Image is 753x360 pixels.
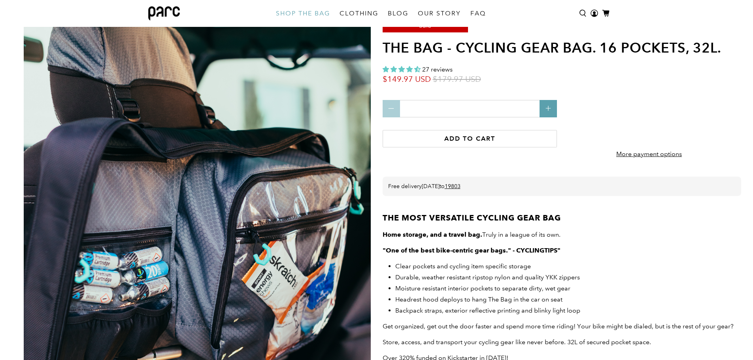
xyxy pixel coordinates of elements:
span: Backpack straps, exterior reflective printing and blinky light loop [395,307,580,314]
span: Add to cart [444,135,495,142]
span: $149.97 USD [383,74,431,84]
span: Headrest hood deploys to hang The Bag in the car on seat [395,296,562,303]
span: Store, access, and transport your cycling gear like never before. 32L of secured pocket space. [383,338,651,346]
span: 4.33 stars [383,66,421,73]
span: $179.97 USD [433,74,481,84]
a: SHOP THE BAG [271,2,335,25]
strong: ome storage, and a travel bag. [387,231,482,238]
span: Clear pockets and cycling item specific storage [395,262,531,270]
h1: THE BAG - cycling gear bag. 16 pockets, 32L. [383,40,742,55]
strong: "One of the best bike-centric gear bags." - CYCLINGTIPS" [383,247,561,254]
a: FAQ [466,2,491,25]
span: Sale [419,22,431,29]
img: parc bag logo [148,6,180,21]
a: BLOG [383,2,413,25]
span: Durable, weather resistant ripstop nylon and quality YKK zippers [395,273,580,281]
span: Get organized, get out the door faster and spend more time riding! Your bike might be dialed, but... [383,322,734,330]
span: Truly in a league of its own. [387,231,561,238]
a: More payment options [579,144,719,169]
a: OUR STORY [413,2,466,25]
span: Moisture resistant interior pockets to separate dirty, wet gear [395,285,570,292]
button: Add to cart [383,130,557,147]
strong: H [383,231,387,238]
span: 27 reviews [422,66,453,73]
strong: THE MOST VERSATILE CYCLING GEAR BAG [383,213,561,222]
a: CLOTHING [335,2,383,25]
